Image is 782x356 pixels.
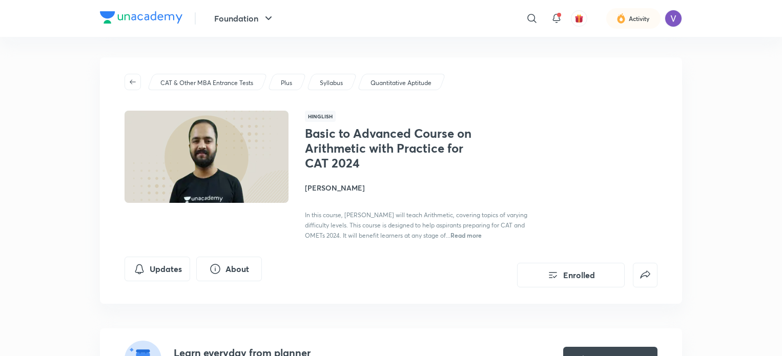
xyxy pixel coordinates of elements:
button: avatar [571,10,587,27]
span: Read more [450,231,482,239]
a: CAT & Other MBA Entrance Tests [159,78,255,88]
a: Company Logo [100,11,182,26]
img: activity [616,12,626,25]
p: Quantitative Aptitude [371,78,431,88]
h4: [PERSON_NAME] [305,182,534,193]
h1: Basic to Advanced Course on Arithmetic with Practice for CAT 2024 [305,126,472,170]
p: Syllabus [320,78,343,88]
button: Enrolled [517,263,625,287]
a: Syllabus [318,78,345,88]
button: About [196,257,262,281]
button: false [633,263,657,287]
a: Plus [279,78,294,88]
button: Foundation [208,8,281,29]
p: Plus [281,78,292,88]
img: Company Logo [100,11,182,24]
p: CAT & Other MBA Entrance Tests [160,78,253,88]
span: In this course, [PERSON_NAME] will teach Arithmetic, covering topics of varying difficulty levels... [305,211,527,239]
button: Updates [125,257,190,281]
img: Thumbnail [123,110,290,204]
img: Vatsal Kanodia [665,10,682,27]
img: avatar [574,14,584,23]
a: Quantitative Aptitude [369,78,434,88]
span: Hinglish [305,111,336,122]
